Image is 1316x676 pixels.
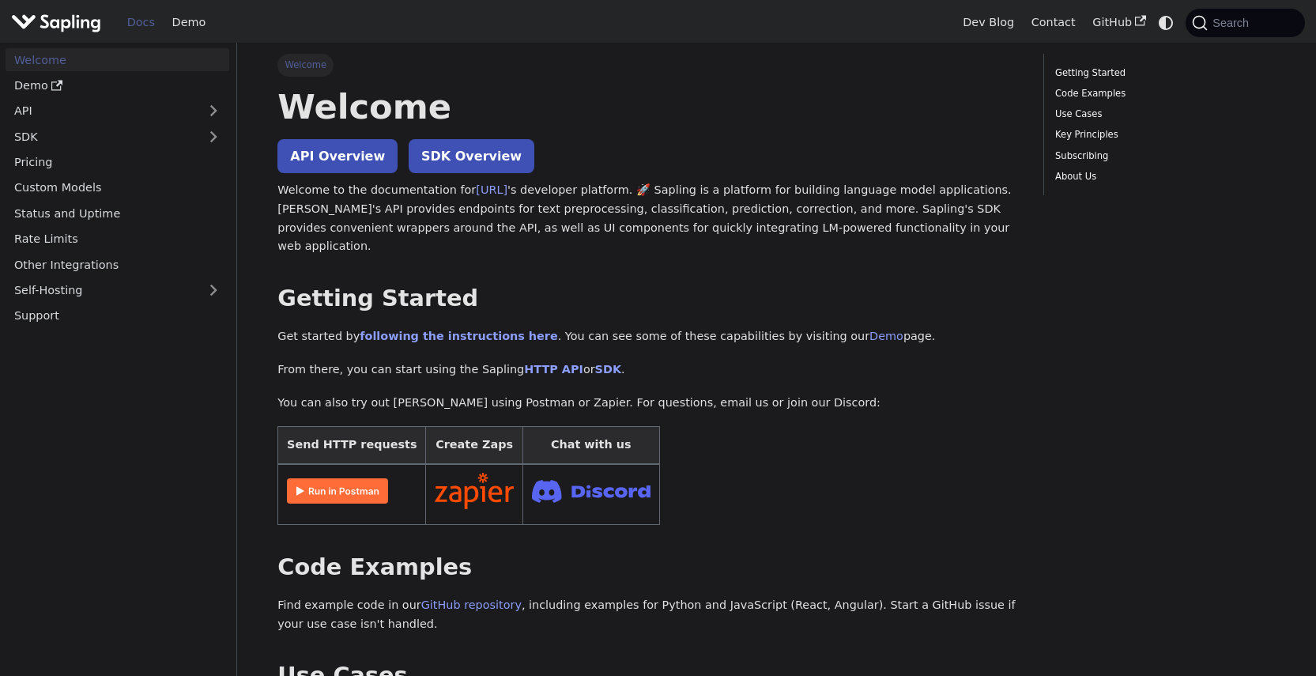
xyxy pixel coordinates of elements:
[287,478,388,504] img: Run in Postman
[278,427,426,464] th: Send HTTP requests
[119,10,164,35] a: Docs
[954,10,1022,35] a: Dev Blog
[524,363,583,376] a: HTTP API
[522,427,659,464] th: Chat with us
[1084,10,1154,35] a: GitHub
[277,361,1020,380] p: From there, you can start using the Sapling or .
[1055,86,1269,101] a: Code Examples
[6,125,198,148] a: SDK
[277,54,1020,76] nav: Breadcrumbs
[277,327,1020,346] p: Get started by . You can see some of these capabilities by visiting our page.
[277,596,1020,634] p: Find example code in our , including examples for Python and JavaScript (React, Angular). Start a...
[595,363,621,376] a: SDK
[277,394,1020,413] p: You can also try out [PERSON_NAME] using Postman or Zapier. For questions, email us or join our D...
[6,100,198,123] a: API
[11,11,107,34] a: Sapling.aiSapling.ai
[421,599,522,611] a: GitHub repository
[277,181,1020,256] p: Welcome to the documentation for 's developer platform. 🚀 Sapling is a platform for building lang...
[1055,107,1269,122] a: Use Cases
[6,176,229,199] a: Custom Models
[277,285,1020,313] h2: Getting Started
[869,330,903,342] a: Demo
[6,304,229,327] a: Support
[435,473,514,509] img: Connect in Zapier
[6,74,229,97] a: Demo
[277,54,334,76] span: Welcome
[198,100,229,123] button: Expand sidebar category 'API'
[277,85,1020,128] h1: Welcome
[409,139,534,173] a: SDK Overview
[6,202,229,225] a: Status and Uptime
[1023,10,1084,35] a: Contact
[476,183,507,196] a: [URL]
[164,10,214,35] a: Demo
[1055,127,1269,142] a: Key Principles
[198,125,229,148] button: Expand sidebar category 'SDK'
[6,279,229,302] a: Self-Hosting
[6,228,229,251] a: Rate Limits
[6,48,229,71] a: Welcome
[360,330,557,342] a: following the instructions here
[6,151,229,174] a: Pricing
[1208,17,1258,29] span: Search
[426,427,523,464] th: Create Zaps
[1186,9,1304,37] button: Search (Command+K)
[6,253,229,276] a: Other Integrations
[11,11,101,34] img: Sapling.ai
[1155,11,1178,34] button: Switch between dark and light mode (currently system mode)
[532,475,650,508] img: Join Discord
[1055,149,1269,164] a: Subscribing
[277,139,398,173] a: API Overview
[277,553,1020,582] h2: Code Examples
[1055,169,1269,184] a: About Us
[1055,66,1269,81] a: Getting Started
